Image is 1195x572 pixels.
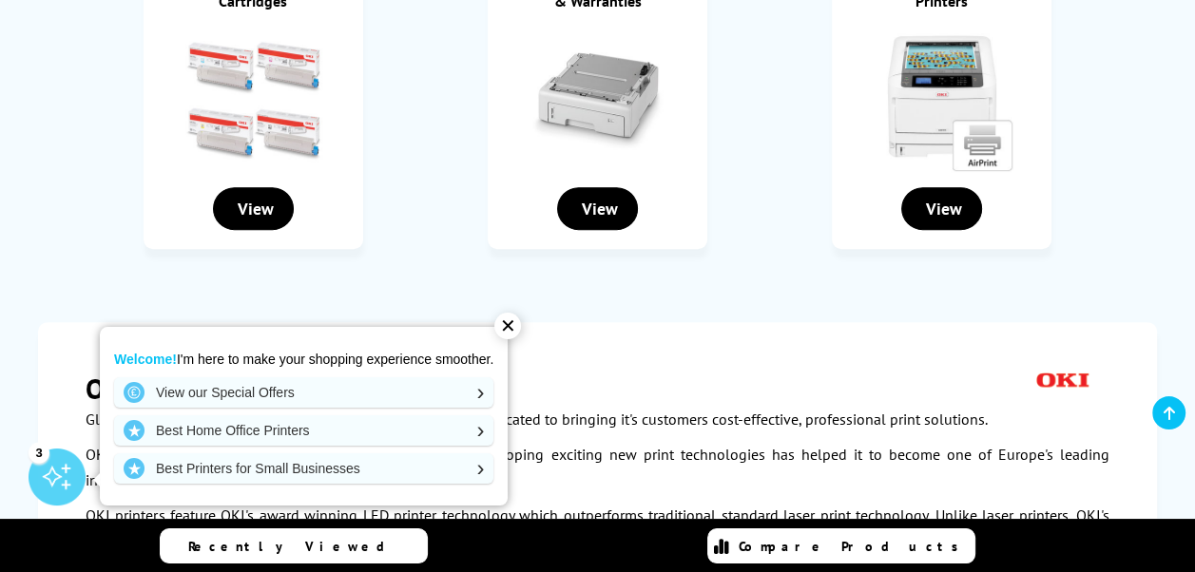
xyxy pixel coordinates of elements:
[739,538,969,555] span: Compare Products
[114,415,493,446] a: Best Home Office Printers
[188,538,404,555] span: Recently Viewed
[526,29,668,172] img: OKI Printer Accessories & Warranties
[213,187,295,230] div: View
[494,313,521,339] div: ✕
[901,187,983,230] div: View
[114,351,493,368] p: I'm here to make your shopping experience smoother.
[29,442,49,463] div: 3
[114,352,177,367] strong: Welcome!
[114,377,493,408] a: View our Special Offers
[707,528,975,563] a: Compare Products
[86,370,1109,407] h2: OKI Printers
[901,200,983,219] a: View
[114,453,493,484] a: Best Printers for Small Businesses
[86,503,1109,554] p: OKI printers feature OKI's award winning LED printer technology which outperforms traditional sta...
[557,187,639,230] div: View
[557,200,639,219] a: View
[86,407,1109,432] p: Global business to business brand OKI Printing Solutions is dedicated to bringing it's customers ...
[160,528,428,563] a: Recently Viewed
[871,29,1013,172] img: OKI AirPrint Compatible Printers
[182,29,324,172] img: OKI Ink and Toner Cartridges
[213,200,295,219] a: View
[86,442,1109,493] p: OKI's history of producing award winning products and developing exciting new print technologies ...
